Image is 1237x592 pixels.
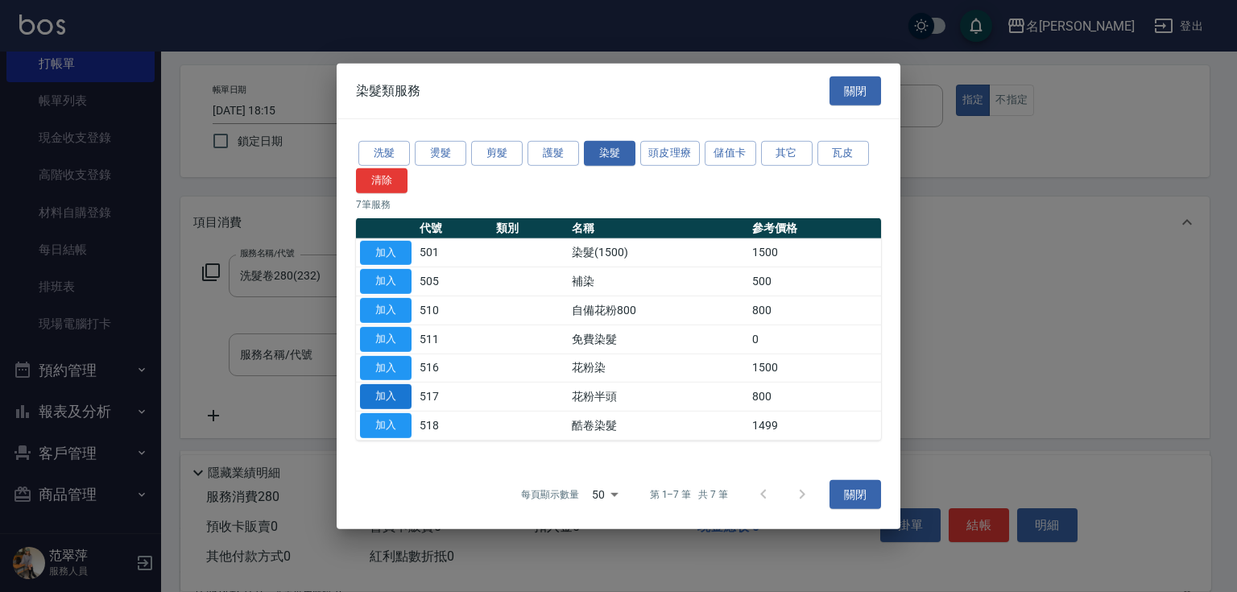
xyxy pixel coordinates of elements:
td: 自備花粉800 [568,296,748,325]
th: 代號 [416,217,492,238]
p: 每頁顯示數量 [521,487,579,502]
th: 名稱 [568,217,748,238]
button: 清除 [356,168,408,193]
td: 505 [416,267,492,296]
button: 洗髮 [358,141,410,166]
button: 儲值卡 [705,141,756,166]
td: 500 [748,267,881,296]
div: 50 [585,473,624,516]
td: 510 [416,296,492,325]
td: 染髮(1500) [568,238,748,267]
button: 頭皮理療 [640,141,700,166]
th: 參考價格 [748,217,881,238]
button: 染髮 [584,141,635,166]
td: 0 [748,325,881,354]
button: 其它 [761,141,813,166]
button: 剪髮 [471,141,523,166]
td: 511 [416,325,492,354]
button: 燙髮 [415,141,466,166]
button: 護髮 [527,141,579,166]
button: 加入 [360,355,412,380]
button: 加入 [360,384,412,409]
button: 加入 [360,413,412,438]
td: 800 [748,296,881,325]
td: 501 [416,238,492,267]
p: 7 筆服務 [356,197,881,211]
td: 花粉半頭 [568,383,748,412]
button: 關閉 [829,76,881,106]
button: 瓦皮 [817,141,869,166]
button: 加入 [360,298,412,323]
button: 加入 [360,240,412,265]
td: 800 [748,383,881,412]
button: 加入 [360,269,412,294]
button: 加入 [360,327,412,352]
button: 關閉 [829,479,881,509]
td: 酷卷染髮 [568,411,748,440]
td: 免費染髮 [568,325,748,354]
td: 1499 [748,411,881,440]
td: 517 [416,383,492,412]
td: 花粉染 [568,354,748,383]
p: 第 1–7 筆 共 7 筆 [650,487,728,502]
td: 518 [416,411,492,440]
td: 1500 [748,354,881,383]
td: 516 [416,354,492,383]
th: 類別 [492,217,569,238]
td: 1500 [748,238,881,267]
span: 染髮類服務 [356,83,420,99]
td: 補染 [568,267,748,296]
